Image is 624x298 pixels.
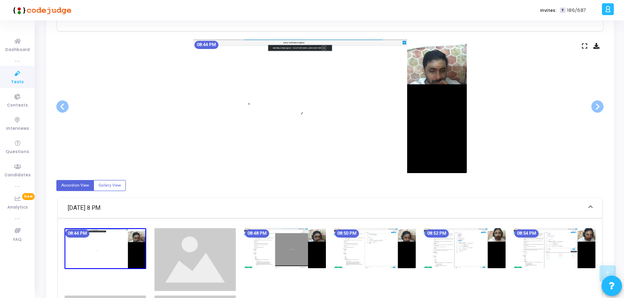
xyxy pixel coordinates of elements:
[244,228,326,268] img: screenshot-1758899930240.jpeg
[514,228,595,268] img: screenshot-1758900290290.jpeg
[65,228,146,269] img: screenshot-1758899690252.jpeg
[425,229,449,238] mat-chip: 08:52 PM
[68,203,582,213] mat-panel-title: [DATE] 8 PM
[22,193,35,200] span: New
[13,236,22,243] span: FAQ
[154,228,236,291] img: image_loading.png
[424,228,506,268] img: screenshot-1758900170286.jpeg
[10,2,71,18] img: logo
[193,40,467,173] img: screenshot-1758899690252.jpeg
[58,198,602,218] mat-expansion-panel-header: [DATE] 8 PM
[245,229,269,238] mat-chip: 08:48 PM
[335,229,359,238] mat-chip: 08:50 PM
[194,41,218,49] mat-chip: 08:44 PM
[515,229,539,238] mat-chip: 08:54 PM
[7,102,28,109] span: Contests
[7,204,28,211] span: Analytics
[65,229,89,238] mat-chip: 08:44 PM
[560,7,565,13] span: T
[56,180,94,191] label: Accordion View
[94,180,126,191] label: Gallery View
[540,7,557,14] label: Invites:
[567,7,586,14] span: 186/687
[6,149,29,156] span: Questions
[5,47,30,53] span: Dashboard
[11,79,24,86] span: Tests
[4,172,31,179] span: Candidates
[6,125,29,132] span: Interviews
[334,228,416,268] img: screenshot-1758900050294.jpeg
